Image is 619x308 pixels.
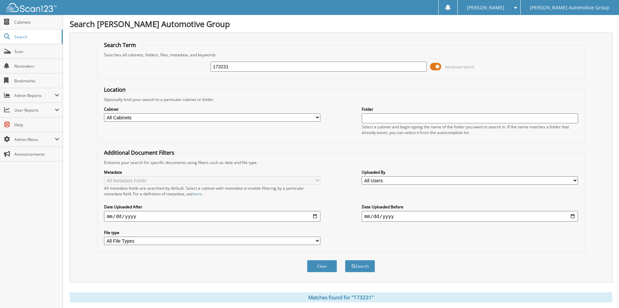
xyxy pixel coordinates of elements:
[14,19,59,25] span: Cabinets
[14,122,59,128] span: Help
[104,230,320,235] label: File type
[193,191,202,197] a: here
[362,169,578,175] label: Uploaded By
[70,18,612,29] h1: Search [PERSON_NAME] Automotive Group
[7,3,57,12] img: scan123-logo-white.svg
[101,41,139,49] legend: Search Term
[70,292,612,302] div: Matches found for "173231"
[104,204,320,210] label: Date Uploaded After
[14,49,59,54] span: Scan
[101,97,581,102] div: Optionally limit your search to a particular cabinet or folder
[14,93,55,98] span: Admin Reports
[14,107,55,113] span: User Reports
[362,124,578,135] div: Select a cabinet and begin typing the name of the folder you want to search in. If the name match...
[14,78,59,84] span: Bookmarks
[104,185,320,197] div: All metadata fields are searched by default. Select a cabinet with metadata to enable filtering b...
[101,149,178,156] legend: Additional Document Filters
[104,169,320,175] label: Metadata
[14,34,58,40] span: Search
[101,52,581,58] div: Searches all cabinets, folders, files, metadata, and keywords
[445,64,475,69] span: Advanced Search
[104,106,320,112] label: Cabinet
[307,260,337,272] button: Clear
[14,137,55,142] span: Admin Menu
[104,211,320,222] input: start
[345,260,375,272] button: Search
[530,6,609,10] span: [PERSON_NAME] Automotive Group
[14,63,59,69] span: Reminders
[362,211,578,222] input: end
[14,151,59,157] span: Announcements
[101,160,581,165] div: Enhance your search for specific documents using filters such as date and file type.
[101,86,129,93] legend: Location
[362,204,578,210] label: Date Uploaded Before
[467,6,504,10] span: [PERSON_NAME]
[362,106,578,112] label: Folder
